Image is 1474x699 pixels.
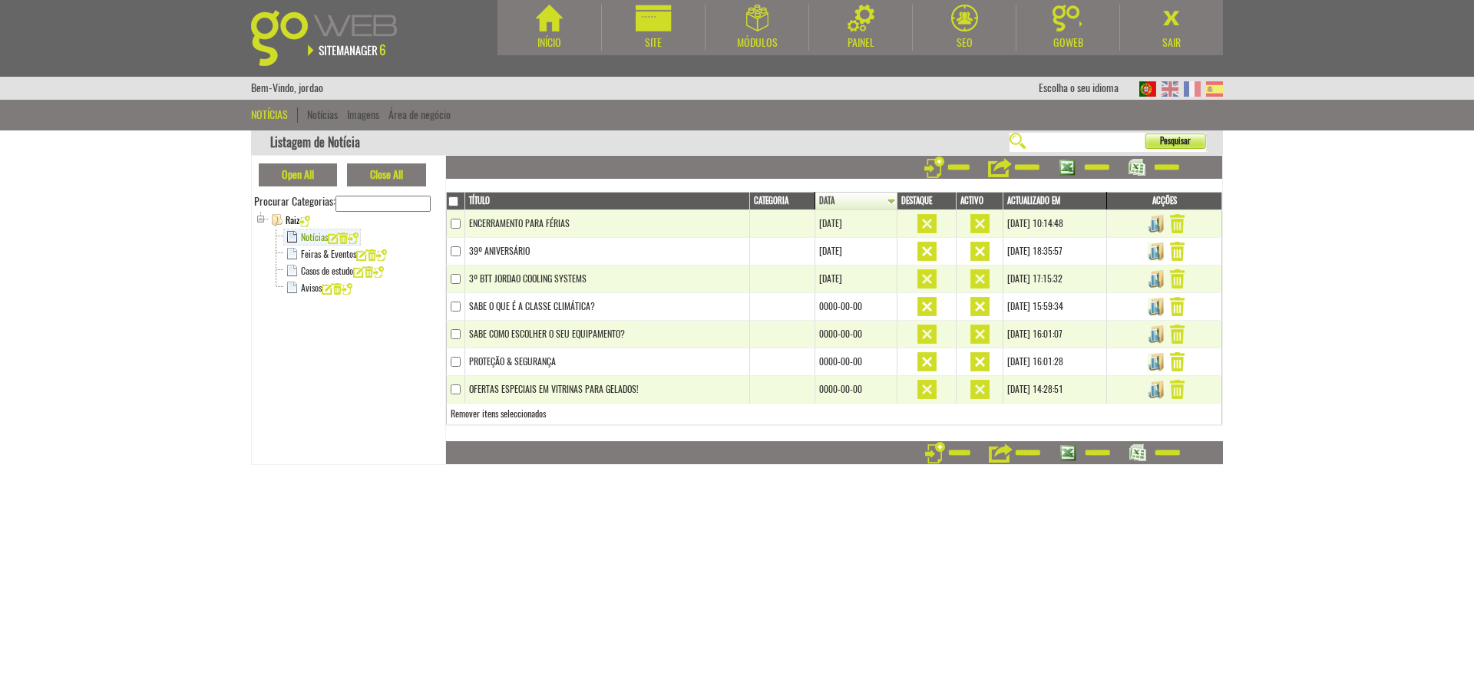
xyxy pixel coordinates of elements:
[1170,380,1185,399] img: Remover
[917,352,937,371] img: inactivo.png
[1145,134,1206,149] button: Pesquisar
[951,5,978,31] img: SEO
[1144,242,1168,261] img: Gerir Imagens
[1007,195,1105,207] a: Actualizado em
[333,283,342,295] img: icon_delete.png
[970,269,990,289] img: inactivo.png
[301,248,356,260] a: Feiras & Eventos
[1170,242,1185,261] img: Remover
[1016,35,1119,51] div: Goweb
[339,232,348,244] img: icon_delete.png
[970,297,990,316] img: inactivo.png
[917,380,937,399] img: inactivo.png
[815,376,897,404] td: 0000-00-00
[365,266,373,278] img: icon_delete.png
[1144,270,1168,289] img: Gerir Imagens
[1003,293,1107,321] td: [DATE] 15:59:34
[286,213,310,228] span: Raiz
[917,214,937,233] img: inactivo.png
[970,352,990,371] img: inactivo.png
[970,325,990,344] img: inactivo.png
[301,265,353,277] a: Casos de estudo
[251,10,415,66] img: Goweb
[307,107,338,122] a: Notícias
[1170,352,1185,371] img: Remover
[299,216,310,227] img: icon_add.png
[913,35,1016,51] div: SEO
[917,325,937,344] img: inactivo.png
[368,249,376,261] img: icon_delete.png
[469,195,748,207] a: Título
[301,282,322,294] a: Avisos
[1170,297,1185,316] img: Remover
[815,348,897,376] td: 0000-00-00
[373,266,384,278] img: icon_add.png
[348,232,359,244] img: icon_add.png
[1144,215,1168,233] img: Gerir Imagens
[815,321,897,348] td: 0000-00-00
[465,238,750,265] td: 39º ANIVERSÁRIO
[809,35,912,51] div: Painel
[1145,134,1191,149] span: Pesquisar
[815,210,897,238] td: [DATE]
[451,407,546,420] a: Remover itens seleccionados
[1206,81,1223,97] img: ES
[1053,5,1084,31] img: Goweb
[917,242,937,261] img: inactivo.png
[1003,238,1107,265] td: [DATE] 18:35:57
[465,348,750,376] td: PROTEÇÃO & SEGURANÇA
[251,130,1223,156] div: Listagem de Notícia
[1139,81,1156,97] img: PT
[1003,265,1107,293] td: [DATE] 17:15:32
[356,249,368,261] img: icon_edit.png
[536,5,563,31] img: Início
[970,214,990,233] img: inactivo.png
[960,195,1001,207] a: Activo
[815,265,897,293] td: [DATE]
[636,5,672,31] img: Site
[376,249,387,261] img: icon_add.png
[706,35,808,51] div: Módulos
[465,265,750,293] td: 3º BTT JORDAO COOLING SYSTEMS
[347,107,379,122] a: Imagens
[465,210,750,238] td: ENCERRAMENTO PARA FÉRIAS
[254,194,431,212] td: Procurar Categorias:
[970,380,990,399] img: inactivo.png
[301,231,328,243] a: Notícias
[1039,77,1134,100] div: Escolha o seu idioma
[353,266,365,278] img: icon_edit.png
[1144,298,1168,316] img: Gerir Imagens
[815,293,897,321] td: 0000-00-00
[1003,348,1107,376] td: [DATE] 16:01:28
[746,5,768,31] img: Módulos
[388,107,451,122] a: Área de negócio
[465,321,750,348] td: SABE COMO ESCOLHER O SEU EQUIPAMENTO?
[1144,381,1168,399] img: Gerir Imagens
[1184,81,1201,97] img: FR
[1003,210,1107,238] td: [DATE] 10:14:48
[1170,214,1185,233] img: Remover
[1158,5,1185,31] img: Sair
[901,195,954,207] a: Destaque
[347,163,426,186] button: Close All
[1162,81,1178,97] img: EN
[1144,353,1168,371] img: Gerir Imagens
[1144,325,1168,344] img: Gerir Imagens
[819,195,896,207] a: Data
[1003,376,1107,404] td: [DATE] 14:28:51
[259,163,337,186] button: Open All
[1107,193,1222,210] th: Acções
[497,35,601,51] div: Início
[465,293,750,321] td: SABE O QUE É A CLASSE CLIMÁTICA?
[322,283,333,295] img: icon_edit.png
[465,376,750,404] td: OFERTAS ESPECIAIS EM VITRINAS PARA GELADOS!
[917,297,937,316] img: inactivo.png
[1003,321,1107,348] td: [DATE] 16:01:07
[251,107,298,123] div: Notícias
[848,5,874,31] img: Painel
[1170,269,1185,289] img: Remover
[251,77,323,100] div: Bem-Vindo, jordao
[917,269,937,289] img: inactivo.png
[328,232,339,244] img: icon_edit.png
[342,283,352,295] img: icon_add.png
